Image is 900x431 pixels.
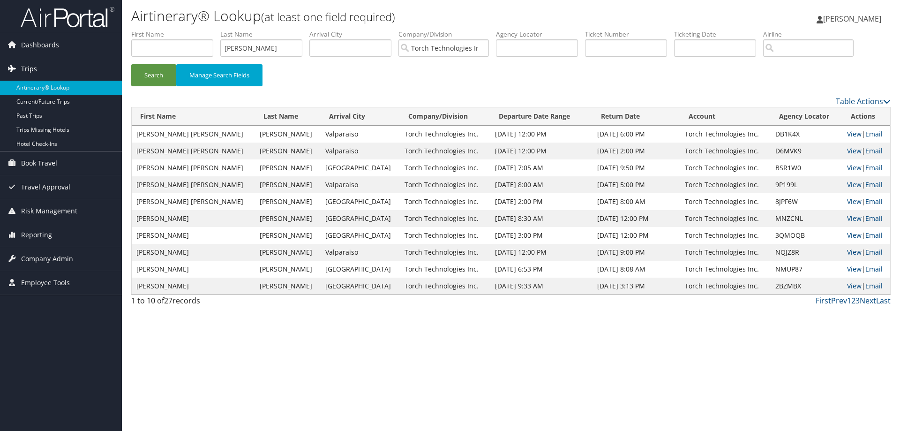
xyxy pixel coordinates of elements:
td: [PERSON_NAME] [255,210,321,227]
td: [PERSON_NAME] [255,159,321,176]
a: 2 [851,295,855,306]
td: [DATE] 9:00 PM [592,244,680,261]
td: | [842,159,890,176]
button: Manage Search Fields [176,64,262,86]
td: Torch Technologies Inc. [680,193,771,210]
td: [PERSON_NAME] [PERSON_NAME] [132,193,255,210]
td: Torch Technologies Inc. [400,126,490,143]
th: First Name: activate to sort column ascending [132,107,255,126]
span: Dashboards [21,33,59,57]
a: 3 [855,295,860,306]
td: [GEOGRAPHIC_DATA] [321,193,400,210]
td: Torch Technologies Inc. [680,227,771,244]
span: [PERSON_NAME] [823,14,881,24]
a: View [847,214,862,223]
td: [GEOGRAPHIC_DATA] [321,278,400,295]
label: First Name [131,30,220,39]
td: | [842,227,890,244]
td: DB1K4X [771,126,843,143]
td: [PERSON_NAME] [PERSON_NAME] [132,126,255,143]
td: [PERSON_NAME] [132,278,255,295]
a: Email [865,214,883,223]
a: [PERSON_NAME] [817,5,891,33]
label: Airline [763,30,861,39]
td: [DATE] 12:00 PM [490,143,592,159]
td: | [842,193,890,210]
td: | [842,278,890,295]
td: [GEOGRAPHIC_DATA] [321,227,400,244]
td: Torch Technologies Inc. [400,159,490,176]
td: Torch Technologies Inc. [400,261,490,278]
a: Table Actions [836,96,891,106]
td: [PERSON_NAME] [132,227,255,244]
td: Torch Technologies Inc. [400,244,490,261]
a: View [847,265,862,273]
td: [PERSON_NAME] [132,210,255,227]
a: Email [865,265,883,273]
td: | [842,244,890,261]
td: [PERSON_NAME] [255,143,321,159]
td: Torch Technologies Inc. [680,210,771,227]
a: View [847,180,862,189]
span: Travel Approval [21,175,70,199]
td: [DATE] 5:00 PM [592,176,680,193]
a: Email [865,129,883,138]
th: Departure Date Range: activate to sort column ascending [490,107,592,126]
td: NQJZ8R [771,244,843,261]
td: [DATE] 9:33 AM [490,278,592,295]
td: [DATE] 2:00 PM [490,193,592,210]
td: Torch Technologies Inc. [680,126,771,143]
label: Arrival City [309,30,398,39]
a: View [847,197,862,206]
td: Torch Technologies Inc. [680,176,771,193]
td: D6MVK9 [771,143,843,159]
td: [GEOGRAPHIC_DATA] [321,210,400,227]
td: [PERSON_NAME] [255,261,321,278]
td: | [842,126,890,143]
td: [DATE] 6:53 PM [490,261,592,278]
label: Ticket Number [585,30,674,39]
td: [DATE] 12:00 PM [592,227,680,244]
span: Risk Management [21,199,77,223]
td: [GEOGRAPHIC_DATA] [321,159,400,176]
a: View [847,146,862,155]
td: [DATE] 12:00 PM [490,244,592,261]
a: View [847,248,862,257]
span: Trips [21,57,37,81]
td: [DATE] 12:00 PM [490,126,592,143]
td: 9P199L [771,176,843,193]
a: Last [876,295,891,306]
td: Valparaiso [321,143,400,159]
td: Torch Technologies Inc. [400,143,490,159]
td: [PERSON_NAME] [PERSON_NAME] [132,176,255,193]
span: Reporting [21,223,52,247]
td: [PERSON_NAME] [255,176,321,193]
a: Prev [831,295,847,306]
th: Company/Division [400,107,490,126]
td: [DATE] 2:00 PM [592,143,680,159]
a: First [816,295,831,306]
td: BSR1W0 [771,159,843,176]
h1: Airtinerary® Lookup [131,6,637,26]
td: | [842,176,890,193]
td: [DATE] 6:00 PM [592,126,680,143]
td: 3QMOQB [771,227,843,244]
td: 2BZMBX [771,278,843,295]
a: View [847,231,862,240]
td: [PERSON_NAME] [132,261,255,278]
td: Torch Technologies Inc. [400,210,490,227]
td: Valparaiso [321,244,400,261]
td: Torch Technologies Inc. [680,261,771,278]
a: Next [860,295,876,306]
td: Torch Technologies Inc. [680,244,771,261]
th: Agency Locator: activate to sort column ascending [771,107,843,126]
a: Email [865,231,883,240]
td: [PERSON_NAME] [PERSON_NAME] [132,143,255,159]
td: Torch Technologies Inc. [400,176,490,193]
td: Valparaiso [321,176,400,193]
td: [DATE] 8:30 AM [490,210,592,227]
a: Email [865,146,883,155]
label: Company/Division [398,30,496,39]
th: Actions [842,107,890,126]
th: Account: activate to sort column ascending [680,107,771,126]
